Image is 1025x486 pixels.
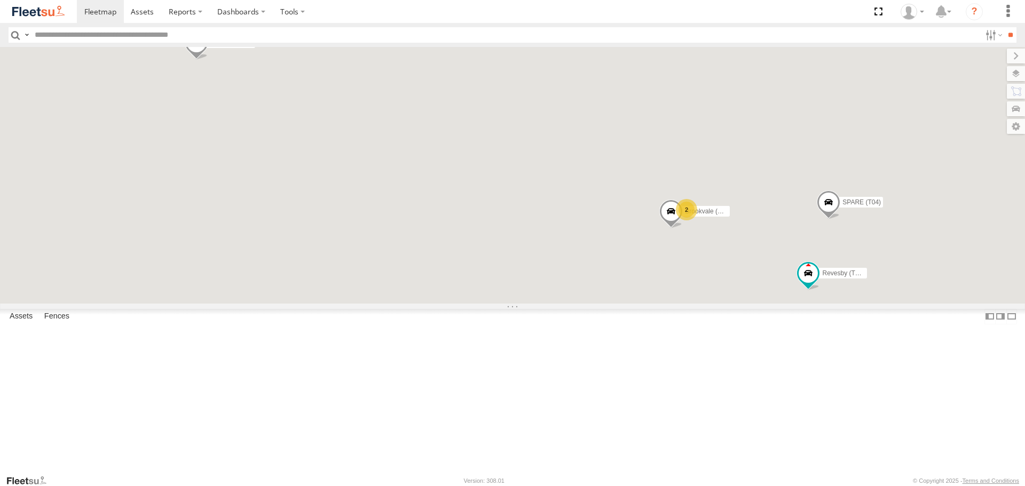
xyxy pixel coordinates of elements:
div: 2 [676,199,697,220]
label: Search Filter Options [981,27,1004,43]
label: Fences [39,309,75,324]
label: Hide Summary Table [1006,309,1017,324]
i: ? [966,3,983,20]
img: fleetsu-logo-horizontal.svg [11,4,66,19]
div: Matt Mayall [897,4,928,20]
div: Version: 308.01 [464,477,504,484]
label: Assets [4,309,38,324]
div: © Copyright 2025 - [913,477,1019,484]
span: Revesby (T07 - [PERSON_NAME]) [822,270,922,277]
span: SPARE (T04) [842,198,881,206]
a: Terms and Conditions [963,477,1019,484]
label: Dock Summary Table to the Right [995,309,1006,324]
label: Dock Summary Table to the Left [984,309,995,324]
label: Search Query [22,27,31,43]
label: Map Settings [1007,119,1025,134]
a: Visit our Website [6,475,55,486]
